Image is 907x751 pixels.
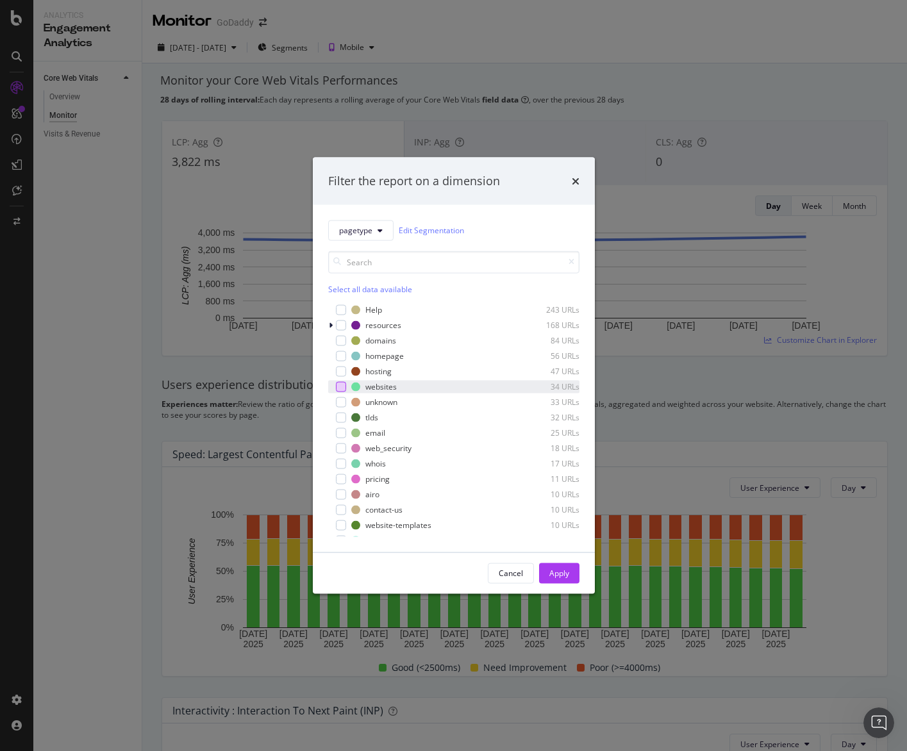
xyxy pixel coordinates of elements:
div: 10 URLs [517,489,579,500]
button: Apply [539,563,579,583]
div: whois [365,458,386,469]
div: 10 URLs [517,520,579,531]
div: 47 URLs [517,366,579,377]
div: times [572,173,579,190]
span: pagetype [339,225,372,236]
div: 84 URLs [517,335,579,346]
div: 10 URLs [517,504,579,515]
div: websites [365,381,397,392]
div: 33 URLs [517,397,579,408]
div: 243 URLs [517,304,579,315]
div: 32 URLs [517,412,579,423]
div: resources [365,320,401,331]
div: Help [365,304,382,315]
div: business [365,535,397,546]
div: website-templates [365,520,431,531]
div: domains [365,335,396,346]
div: 9 URLs [517,535,579,546]
div: contact-us [365,504,403,515]
div: 34 URLs [517,381,579,392]
div: Apply [549,568,569,579]
div: 11 URLs [517,474,579,484]
div: unknown [365,397,397,408]
div: web_security [365,443,412,454]
div: tlds [365,412,378,423]
div: homepage [365,351,404,361]
div: 56 URLs [517,351,579,361]
div: hosting [365,366,392,377]
a: Edit Segmentation [399,224,464,237]
div: Filter the report on a dimension [328,173,500,190]
div: 18 URLs [517,443,579,454]
div: 168 URLs [517,320,579,331]
iframe: Intercom live chat [863,707,894,738]
div: 17 URLs [517,458,579,469]
button: pagetype [328,220,394,240]
div: Cancel [499,568,523,579]
div: airo [365,489,379,500]
div: pricing [365,474,390,484]
button: Cancel [488,563,534,583]
div: Select all data available [328,283,579,294]
div: 25 URLs [517,427,579,438]
input: Search [328,251,579,273]
div: modal [313,158,595,594]
div: email [365,427,385,438]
